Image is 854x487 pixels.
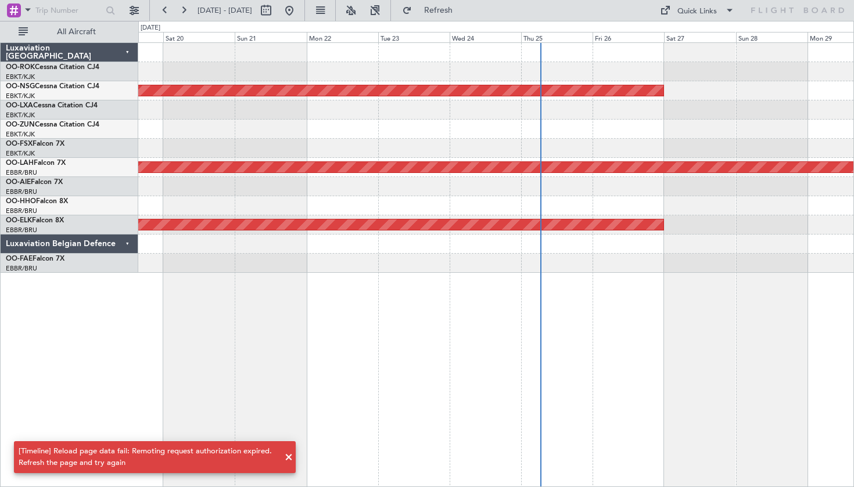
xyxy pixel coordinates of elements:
div: Sat 20 [163,32,235,42]
div: [DATE] [141,23,160,33]
a: EBBR/BRU [6,207,37,215]
a: EBKT/KJK [6,149,35,158]
a: OO-LAHFalcon 7X [6,160,66,167]
div: Thu 25 [521,32,593,42]
div: Sun 21 [235,32,306,42]
a: OO-HHOFalcon 8X [6,198,68,205]
a: EBBR/BRU [6,168,37,177]
span: OO-HHO [6,198,36,205]
div: Quick Links [677,6,717,17]
a: OO-ZUNCessna Citation CJ4 [6,121,99,128]
span: OO-AIE [6,179,31,186]
a: EBKT/KJK [6,73,35,81]
button: Refresh [397,1,467,20]
button: Quick Links [654,1,740,20]
div: Tue 23 [378,32,450,42]
div: Wed 24 [450,32,521,42]
a: OO-NSGCessna Citation CJ4 [6,83,99,90]
span: OO-ROK [6,64,35,71]
a: EBKT/KJK [6,92,35,100]
input: Trip Number [35,2,102,19]
span: [DATE] - [DATE] [198,5,252,16]
a: EBBR/BRU [6,264,37,273]
span: Refresh [414,6,463,15]
span: OO-LXA [6,102,33,109]
button: All Aircraft [13,23,126,41]
span: OO-LAH [6,160,34,167]
span: All Aircraft [30,28,123,36]
div: Mon 22 [307,32,378,42]
span: OO-ELK [6,217,32,224]
div: Sun 28 [736,32,808,42]
a: OO-FSXFalcon 7X [6,140,64,147]
span: OO-NSG [6,83,35,90]
a: OO-AIEFalcon 7X [6,179,63,186]
a: OO-LXACessna Citation CJ4 [6,102,98,109]
span: OO-ZUN [6,121,35,128]
a: EBBR/BRU [6,226,37,235]
span: OO-FSX [6,140,33,147]
a: OO-ELKFalcon 8X [6,217,64,224]
div: [Timeline] Reload page data fail: Remoting request authorization expired. Refresh the page and tr... [19,446,278,468]
span: OO-FAE [6,255,33,262]
a: EBKT/KJK [6,111,35,120]
div: Fri 26 [593,32,664,42]
a: EBKT/KJK [6,130,35,139]
a: OO-ROKCessna Citation CJ4 [6,64,99,71]
a: EBBR/BRU [6,187,37,196]
a: OO-FAEFalcon 7X [6,255,64,262]
div: Sat 27 [664,32,735,42]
